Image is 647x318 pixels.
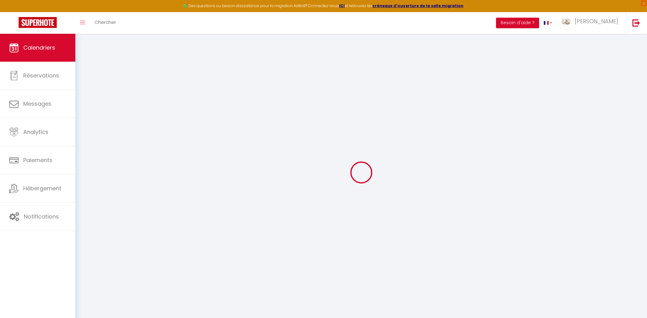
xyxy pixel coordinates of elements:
[23,100,51,108] span: Messages
[372,3,463,8] a: créneaux d'ouverture de la salle migration
[23,156,52,164] span: Paiements
[90,12,121,34] a: Chercher
[19,17,57,28] img: Super Booking
[5,2,24,21] button: Ouvrir le widget de chat LiveChat
[621,290,642,313] iframe: Chat
[23,184,61,192] span: Hébergement
[496,18,539,28] button: Besoin d'aide ?
[95,19,116,25] span: Chercher
[23,128,48,136] span: Analytics
[561,18,571,24] img: ...
[632,19,640,27] img: logout
[24,213,59,220] span: Notifications
[23,44,55,51] span: Calendriers
[575,17,618,25] span: [PERSON_NAME]
[557,12,626,34] a: ... [PERSON_NAME]
[339,3,345,8] a: ICI
[23,72,59,79] span: Réservations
